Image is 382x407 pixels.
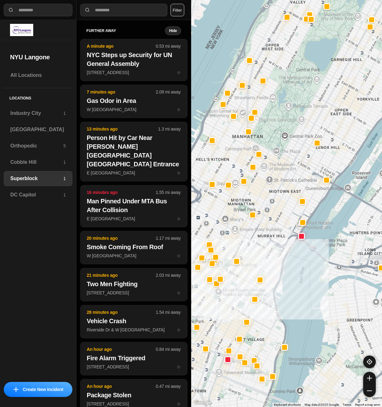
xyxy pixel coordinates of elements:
p: [STREET_ADDRESS] [87,69,181,76]
p: 0.53 mi away [156,43,181,49]
h2: Gas Odor in Area [87,96,181,105]
a: 28 minutes ago1.54 mi awayVehicle CrashRiverside Dr & W [GEOGRAPHIC_DATA]star [80,327,187,332]
span: star [177,327,181,332]
span: star [177,364,181,369]
a: All Locations [4,68,72,83]
p: 16 minutes ago [87,189,156,195]
p: 1 [63,110,66,116]
button: 7 minutes ago2.09 mi awayGas Odor in AreaW [GEOGRAPHIC_DATA]star [80,85,187,118]
button: Filter [170,4,184,16]
p: 13 minutes ago [87,126,158,132]
button: A minute ago0.53 mi awayNYC Steps up Security for UN General Assembly[STREET_ADDRESS]star [80,39,187,81]
h3: Orthopedic [10,142,63,150]
button: 13 minutes ago1.3 mi awayPerson Hit by Car Near [PERSON_NAME][GEOGRAPHIC_DATA] [GEOGRAPHIC_DATA] ... [80,122,187,181]
a: 16 minutes ago1.55 mi awayMan Pinned Under MTA Bus After CollisionE [GEOGRAPHIC_DATA]star [80,216,187,221]
h3: Industry City [10,110,63,117]
a: Superblock1 [4,171,72,186]
a: Industry City1 [4,106,72,121]
img: zoom-out [367,388,372,393]
span: Map data ©2025 Google [305,403,339,406]
span: star [177,170,181,175]
h3: Superblock [10,175,63,182]
button: iconCreate New Incident [4,382,72,397]
p: 2.09 mi away [156,89,181,95]
p: E [GEOGRAPHIC_DATA] [87,170,181,176]
a: Cobble Hill1 [4,155,72,170]
p: 1 [63,175,66,182]
p: 1.54 mi away [156,309,181,315]
p: 1 [63,192,66,198]
button: An hour ago0.84 mi awayFire Alarm Triggered[STREET_ADDRESS]star [80,342,187,375]
button: zoom-in [363,372,376,384]
p: Create New Incident [23,386,63,393]
h2: Package Stolen [87,391,181,399]
h3: Cobble Hill [10,158,63,166]
img: Google [193,399,213,407]
a: An hour ago0.47 mi awayPackage Stolen[STREET_ADDRESS]star [80,401,187,406]
img: search [84,7,91,13]
p: 21 minutes ago [87,272,156,278]
h3: All Locations [10,72,66,79]
a: Terms (opens in new tab) [343,403,351,406]
p: 5 [63,143,66,149]
h2: Vehicle Crash [87,317,181,325]
span: star [177,216,181,221]
h2: NYC Steps up Security for UN General Assembly [87,51,181,68]
a: 20 minutes ago1.17 mi awaySmoke Coming From RoofW [GEOGRAPHIC_DATA]star [80,253,187,258]
p: W [GEOGRAPHIC_DATA] [87,106,181,113]
p: 1 [63,159,66,165]
h2: Fire Alarm Triggered [87,354,181,362]
a: 7 minutes ago2.09 mi awayGas Odor in AreaW [GEOGRAPHIC_DATA]star [80,107,187,112]
p: W [GEOGRAPHIC_DATA] [87,253,181,259]
button: 20 minutes ago1.17 mi awaySmoke Coming From RoofW [GEOGRAPHIC_DATA]star [80,231,187,264]
a: Report a map error [355,403,380,406]
p: An hour ago [87,346,156,352]
a: Orthopedic5 [4,138,72,153]
p: E [GEOGRAPHIC_DATA] [87,216,181,222]
span: star [177,290,181,295]
p: 7 minutes ago [87,89,156,95]
button: 16 minutes ago1.55 mi awayMan Pinned Under MTA Bus After CollisionE [GEOGRAPHIC_DATA]star [80,185,187,227]
button: zoom-out [363,384,376,397]
a: A minute ago0.53 mi awayNYC Steps up Security for UN General Assembly[STREET_ADDRESS]star [80,70,187,75]
img: search [8,7,14,13]
button: 28 minutes ago1.54 mi awayVehicle CrashRiverside Dr & W [GEOGRAPHIC_DATA]star [80,305,187,338]
p: [STREET_ADDRESS] [87,290,181,296]
a: Open this area in Google Maps (opens a new window) [193,399,213,407]
p: 0.47 mi away [156,383,181,389]
a: 21 minutes ago2.03 mi awayTwo Men Fighting[STREET_ADDRESS]star [80,290,187,295]
span: star [177,253,181,258]
p: 1.3 mi away [158,126,181,132]
p: [STREET_ADDRESS] [87,364,181,370]
small: Hide [169,28,177,33]
p: 28 minutes ago [87,309,156,315]
p: 0.84 mi away [156,346,181,352]
p: Riverside Dr & W [GEOGRAPHIC_DATA] [87,327,181,333]
a: An hour ago0.84 mi awayFire Alarm Triggered[STREET_ADDRESS]star [80,364,187,369]
h3: [GEOGRAPHIC_DATA] [10,126,66,133]
h2: Person Hit by Car Near [PERSON_NAME][GEOGRAPHIC_DATA] [GEOGRAPHIC_DATA] Entrance [87,133,181,169]
p: 20 minutes ago [87,235,156,241]
button: 21 minutes ago2.03 mi awayTwo Men Fighting[STREET_ADDRESS]star [80,268,187,301]
p: A minute ago [87,43,156,49]
span: star [177,107,181,112]
span: star [177,401,181,406]
h2: NYU Langone [10,53,66,62]
p: 1.17 mi away [156,235,181,241]
button: Keyboard shortcuts [274,403,301,407]
img: logo [10,24,33,36]
h5: Locations [4,88,72,106]
img: zoom-in [367,376,372,381]
p: [STREET_ADDRESS] [87,401,181,407]
img: icon [13,387,18,392]
h2: Two Men Fighting [87,280,181,288]
h2: Man Pinned Under MTA Bus After Collision [87,197,181,214]
h2: Smoke Coming From Roof [87,243,181,251]
p: 2.03 mi away [156,272,181,278]
span: star [177,70,181,75]
a: 13 minutes ago1.3 mi awayPerson Hit by Car Near [PERSON_NAME][GEOGRAPHIC_DATA] [GEOGRAPHIC_DATA] ... [80,170,187,175]
p: An hour ago [87,383,156,389]
h3: DC Capitol [10,191,63,199]
a: DC Capitol1 [4,187,72,202]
